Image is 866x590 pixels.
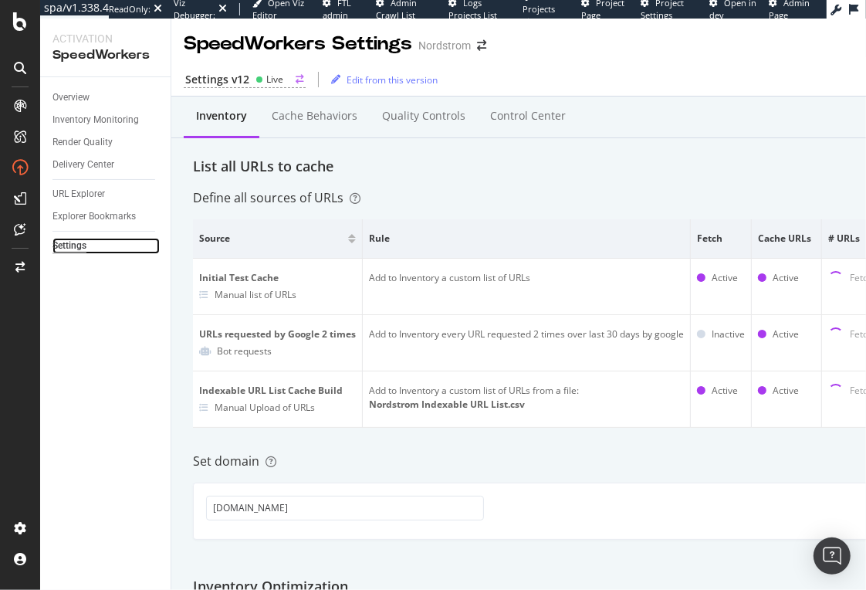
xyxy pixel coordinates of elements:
[52,90,90,106] div: Overview
[52,134,160,151] a: Render Quality
[363,315,691,371] td: Add to Inventory every URL requested 2 times over last 30 days by google
[266,73,283,86] div: Live
[185,72,249,87] div: Settings v12
[109,3,151,15] div: ReadOnly:
[712,327,745,341] div: Inactive
[369,384,684,398] div: Add to Inventory a custom list of URLs from a file:
[52,209,160,225] a: Explorer Bookmarks
[199,384,356,398] div: Indexable URL List Cache Build
[712,271,738,285] div: Active
[52,186,105,202] div: URL Explorer
[199,232,344,246] span: Source
[477,40,486,51] div: arrow-right-arrow-left
[199,271,356,285] div: Initial Test Cache
[52,112,139,128] div: Inventory Monitoring
[217,344,272,358] div: Bot requests
[52,238,160,254] a: Settings
[52,157,160,173] a: Delivery Center
[52,112,160,128] a: Inventory Monitoring
[199,327,356,341] div: URLs requested by Google 2 times
[697,232,741,246] span: Fetch
[363,259,691,315] td: Add to Inventory a custom list of URLs
[382,108,465,124] div: Quality Controls
[773,327,799,341] div: Active
[52,238,86,254] div: Settings
[773,271,799,285] div: Active
[418,38,471,53] div: Nordstrom
[184,31,412,57] div: SpeedWorkers Settings
[523,3,555,27] span: Projects List
[814,537,851,575] div: Open Intercom Messenger
[369,232,680,246] span: Rule
[296,75,304,84] div: arrow-right-arrow-left
[758,232,811,246] span: Cache URLs
[52,134,113,151] div: Render Quality
[712,384,738,398] div: Active
[52,209,136,225] div: Explorer Bookmarks
[215,288,296,301] div: Manual list of URLs
[196,108,247,124] div: Inventory
[52,46,158,64] div: SpeedWorkers
[490,108,566,124] div: Control Center
[325,67,438,92] button: Edit from this version
[347,73,438,86] div: Edit from this version
[52,31,158,46] div: Activation
[272,108,357,124] div: Cache behaviors
[52,157,114,173] div: Delivery Center
[52,90,160,106] a: Overview
[773,384,799,398] div: Active
[215,401,315,414] div: Manual Upload of URLs
[52,186,160,202] a: URL Explorer
[193,189,360,207] div: Define all sources of URLs
[369,398,684,412] div: Nordstrom Indexable URL List.csv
